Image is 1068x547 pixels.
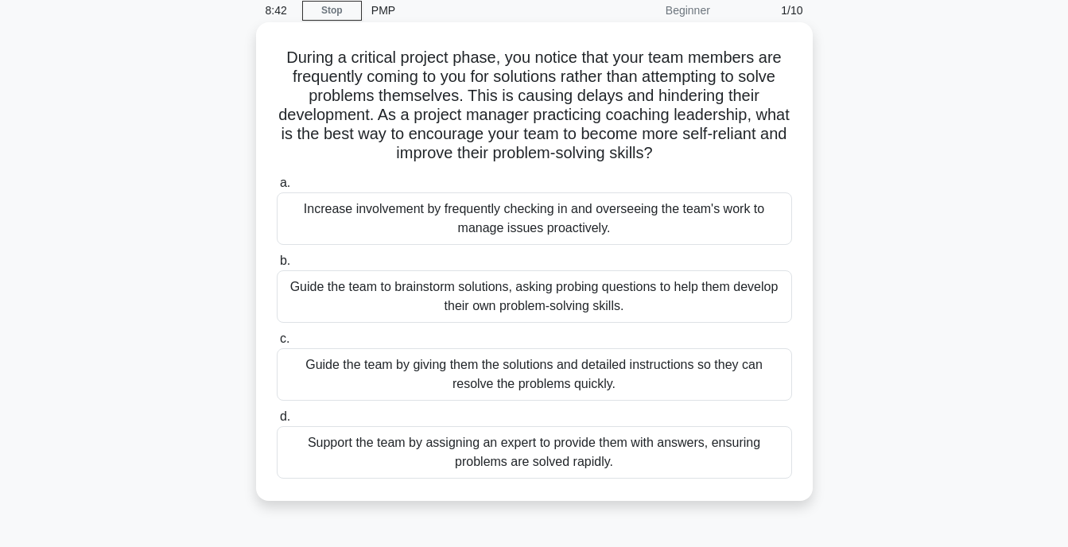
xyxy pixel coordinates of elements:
[280,176,290,189] span: a.
[277,270,792,323] div: Guide the team to brainstorm solutions, asking probing questions to help them develop their own p...
[302,1,362,21] a: Stop
[277,192,792,245] div: Increase involvement by frequently checking in and overseeing the team's work to manage issues pr...
[280,409,290,423] span: d.
[280,332,289,345] span: c.
[277,348,792,401] div: Guide the team by giving them the solutions and detailed instructions so they can resolve the pro...
[280,254,290,267] span: b.
[275,48,794,164] h5: During a critical project phase, you notice that your team members are frequently coming to you f...
[277,426,792,479] div: Support the team by assigning an expert to provide them with answers, ensuring problems are solve...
